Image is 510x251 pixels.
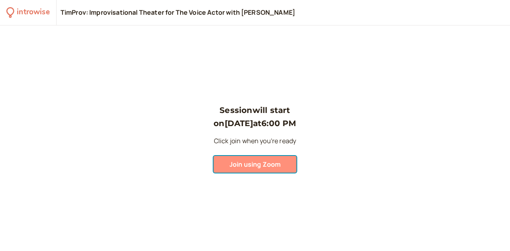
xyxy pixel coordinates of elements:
[61,8,295,17] div: TimProv: Improvisational Theater for The Voice Actor with [PERSON_NAME]
[214,104,296,130] h3: Session will start on [DATE] at 6:00 PM
[214,156,296,173] button: Join using Zoom
[17,6,49,19] div: introwise
[214,136,296,146] p: Click join when you're ready
[229,160,280,169] span: Join using Zoom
